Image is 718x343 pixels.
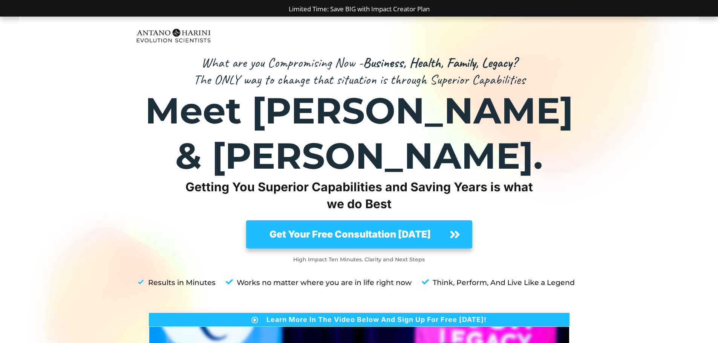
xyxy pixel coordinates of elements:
[185,180,533,211] strong: Getting You Superior Capabilities and Saving Years is what we do Best
[133,71,585,88] p: The ONLY way to change that situation is through Superior Capabilities
[269,229,431,240] strong: Get Your Free Consultation [DATE]
[433,278,575,287] strong: Think, Perform, And Live Like a Legend
[293,256,425,263] strong: High Impact Ten Minutes. Clarity and Next Steps
[266,316,487,323] strong: Learn More In The Video Below And Sign Up For Free [DATE]!
[133,54,585,71] p: What are you Compromising Now -
[148,278,216,287] strong: Results in Minutes
[363,54,517,71] strong: Business, Health, Family, Legacy?
[237,278,412,287] strong: Works no matter where you are in life right now
[133,24,214,47] img: Evolution-Scientist (2)
[145,88,573,178] strong: Meet [PERSON_NAME] & [PERSON_NAME].
[289,5,430,13] a: Limited Time: Save BIG with Impact Creator Plan
[246,220,472,248] a: Get Your Free Consultation [DATE]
